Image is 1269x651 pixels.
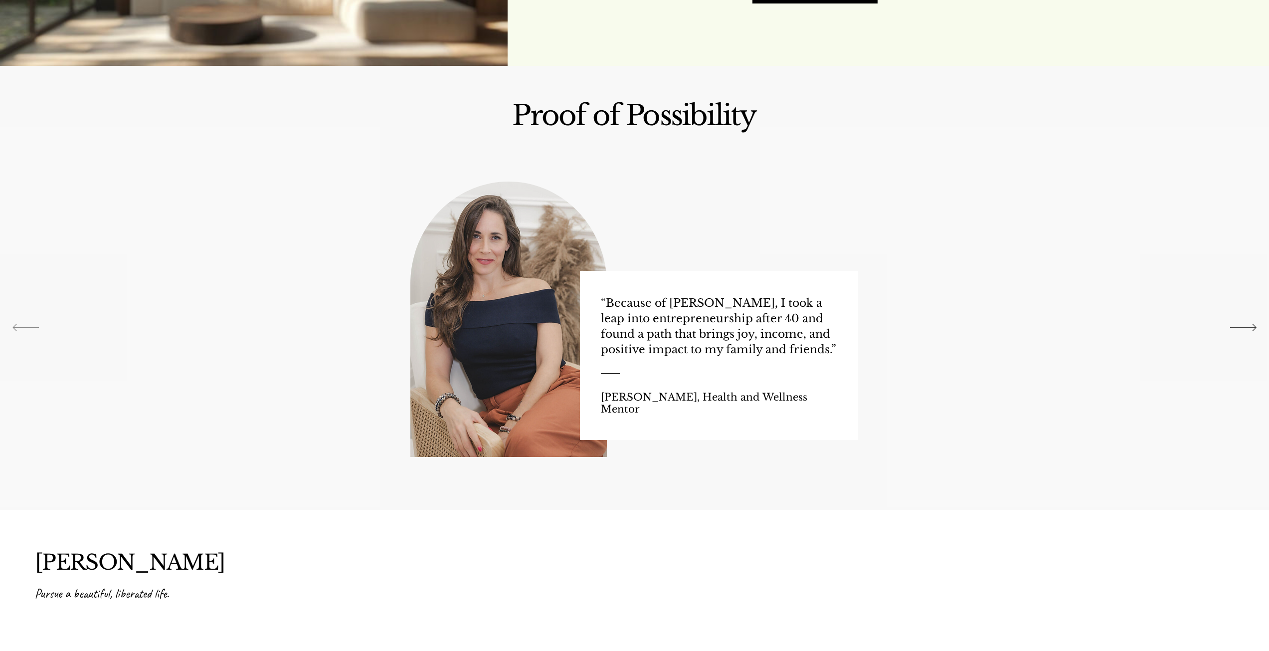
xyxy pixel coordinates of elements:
[410,182,607,457] img: tami keating health and wellness mentor.png
[1230,324,1257,333] button: Next
[601,296,836,356] span: “Because of [PERSON_NAME], I took a leap into entrepreneurship after 40 and found a path that bri...
[35,586,169,602] span: Pursue a beautiful, liberated life.
[35,549,225,575] a: [PERSON_NAME]
[601,391,807,415] span: [PERSON_NAME], Health and Wellness Mentor
[512,98,756,133] span: Proof of Possibility
[12,324,39,333] button: Previous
